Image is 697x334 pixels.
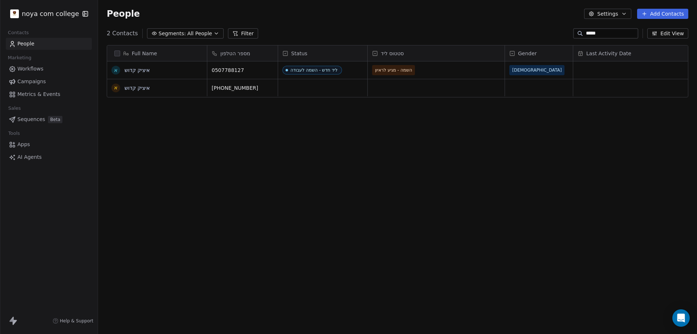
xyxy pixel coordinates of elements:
[6,88,92,100] a: Metrics & Events
[53,318,93,324] a: Help & Support
[6,113,92,125] a: SequencesBeta
[212,67,273,74] span: 0507788127
[17,78,46,85] span: Campaigns
[518,50,537,57] span: Gender
[125,85,150,91] a: איציק קדוש
[637,9,688,19] button: Add Contacts
[278,45,367,61] div: Status
[114,84,117,92] div: א
[17,153,42,161] span: AI Agents
[17,116,45,123] span: Sequences
[6,151,92,163] a: AI Agents
[6,63,92,75] a: Workflows
[114,67,117,74] div: א
[290,68,338,73] div: ליד חדש - השמה לעבודה
[6,76,92,88] a: Campaigns
[5,27,32,38] span: Contacts
[17,90,60,98] span: Metrics & Events
[48,116,62,123] span: Beta
[22,9,79,19] span: noya com college
[647,28,688,39] button: Edit View
[9,8,77,20] button: noya com college
[17,40,34,48] span: People
[672,309,690,327] div: Open Intercom Messenger
[107,45,207,61] div: Full Name
[107,61,207,322] div: grid
[159,30,186,37] span: Segments:
[125,67,150,73] a: איציק קדוש
[60,318,93,324] span: Help & Support
[220,50,250,57] span: מספר הטלפון
[6,38,92,50] a: People
[207,45,278,61] div: מספר הטלפון
[228,28,258,39] button: Filter
[5,103,24,114] span: Sales
[212,84,273,92] span: [PHONE_NUMBER]
[107,8,140,19] span: People
[291,50,307,57] span: Status
[5,52,34,63] span: Marketing
[10,9,19,18] img: %C3%97%C2%9C%C3%97%C2%95%C3%97%C2%92%C3%97%C2%95%20%C3%97%C2%9E%C3%97%C2%9B%C3%97%C2%9C%C3%97%C2%...
[505,45,573,61] div: Gender
[584,9,631,19] button: Settings
[6,138,92,150] a: Apps
[107,29,138,38] span: 2 Contacts
[381,50,404,57] span: סטטוס ליד
[187,30,212,37] span: All People
[17,65,44,73] span: Workflows
[375,67,412,74] span: השמה - מגיע לראיון
[368,45,505,61] div: סטטוס ליד
[586,50,631,57] span: Last Activity Date
[17,141,30,148] span: Apps
[5,128,23,139] span: Tools
[132,50,157,57] span: Full Name
[512,67,562,74] span: [DEMOGRAPHIC_DATA]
